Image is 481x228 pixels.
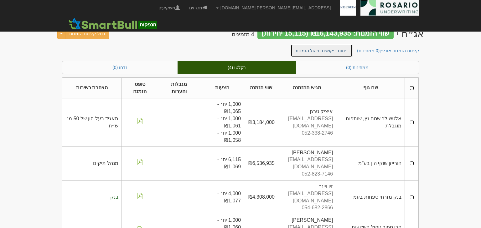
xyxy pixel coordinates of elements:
[232,32,254,38] h4: 4 מזמינים
[281,156,333,171] div: [EMAIL_ADDRESS][DOMAIN_NAME]
[336,180,405,214] td: בנק מזרחי טפחות בעמ
[67,17,159,30] img: SmartBull Logo
[336,98,405,146] td: אלטשולר שחם נץ, שותפות מוגבלת
[137,159,143,165] img: pdf-file-icon.png
[158,77,200,98] th: מגבלות והערות
[244,98,278,146] td: ₪3,184,000
[357,48,380,53] span: (0 ממתינות)
[137,118,143,124] img: pdf-file-icon.png
[296,61,419,74] a: ממתינות (0)
[217,102,241,114] span: 1,000 יח׳ - ₪1,065
[122,77,158,98] th: טופס הזמנה
[137,193,143,199] img: pdf-file-icon.png
[257,28,394,39] div: שווי הזמנות: ₪16,143,935 (15,115 יחידות)
[217,130,241,143] span: 1,000 יח׳ - ₪1,058
[281,108,333,115] div: איציק טרגן
[200,77,244,98] th: הצעות
[66,116,118,128] span: תאגיד בעל הון של 50 מ׳ ש״ח
[397,28,424,39] div: מישורים השקעות נדל"ן בע"מ - אג״ח (י) - הנפקה לציבור
[281,115,333,130] div: [EMAIL_ADDRESS][DOMAIN_NAME]
[93,161,118,166] span: מנהל תיקים
[110,194,118,200] span: בנק
[336,146,405,180] td: הורייזן שוקי הון בע"מ
[281,190,333,205] div: [EMAIL_ADDRESS][DOMAIN_NAME]
[281,130,333,137] div: 052-338-2746
[217,191,241,203] span: 4,000 יח׳ - ₪1,077
[62,77,122,98] th: הצהרת כשירות
[217,157,241,169] span: 6,115 יח׳ - ₪1,069
[244,146,278,180] td: ₪6,536,935
[278,77,336,98] th: מגיש ההזמנה
[65,28,109,39] button: בטל קליטת הזמנות
[291,44,353,57] a: ניתוח ביקושים וניהול הזמנות
[244,180,278,214] td: ₪4,308,000
[352,44,424,57] a: קליטת הזמנות אונליין(0 ממתינות)
[217,116,241,128] span: 1,000 יח׳ - ₪1,061
[281,183,333,190] div: זיו ויינר
[281,217,333,224] div: [PERSON_NAME]
[178,61,296,74] a: נקלטו (4)
[62,61,178,74] a: נדחו (0)
[244,77,278,98] th: שווי הזמנה
[281,149,333,156] div: [PERSON_NAME]
[336,77,405,98] th: שם גוף
[281,171,333,178] div: 052-823-7146
[281,204,333,211] div: 054-682-2866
